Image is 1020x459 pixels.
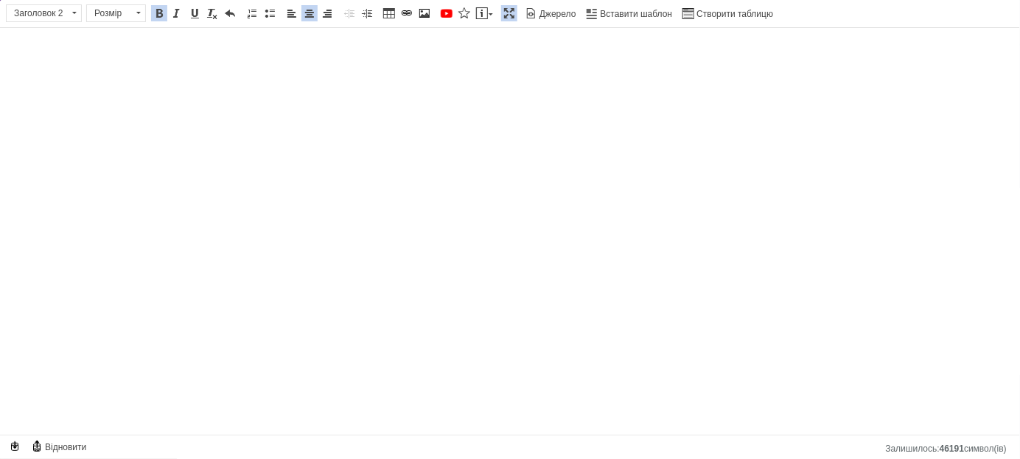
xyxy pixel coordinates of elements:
span: 46191 [940,444,964,454]
a: По правому краю [319,5,335,21]
a: Створити таблицю [680,5,775,21]
a: Заголовок 2 [6,4,82,22]
a: Вставити повідомлення [474,5,495,21]
a: Додати відео з YouTube [439,5,455,21]
span: Відновити [43,441,86,454]
a: По центру [301,5,318,21]
a: Повернути (Ctrl+Z) [222,5,238,21]
a: Відновити [29,438,88,455]
a: Вставити іконку [456,5,472,21]
a: Вставити/видалити маркований список [262,5,278,21]
a: Підкреслений (Ctrl+U) [186,5,203,21]
a: Зменшити відступ [341,5,357,21]
a: Вставити шаблон [584,5,675,21]
a: Курсив (Ctrl+I) [169,5,185,21]
a: Джерело [523,5,579,21]
a: Зображення [416,5,433,21]
a: Вставити/Редагувати посилання (Ctrl+L) [399,5,415,21]
a: Вставити/видалити нумерований список [244,5,260,21]
span: Заголовок 2 [7,5,67,21]
span: Джерело [537,8,576,21]
a: Розмір [86,4,146,22]
a: Жирний (Ctrl+B) [151,5,167,21]
a: По лівому краю [284,5,300,21]
a: Зробити резервну копію зараз [7,438,23,455]
span: Розмір [87,5,131,21]
a: Збільшити відступ [359,5,375,21]
a: Видалити форматування [204,5,220,21]
span: Створити таблицю [694,8,773,21]
a: Таблиця [381,5,397,21]
div: Кiлькiсть символiв [886,440,1014,454]
a: Максимізувати [501,5,517,21]
span: Вставити шаблон [598,8,673,21]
